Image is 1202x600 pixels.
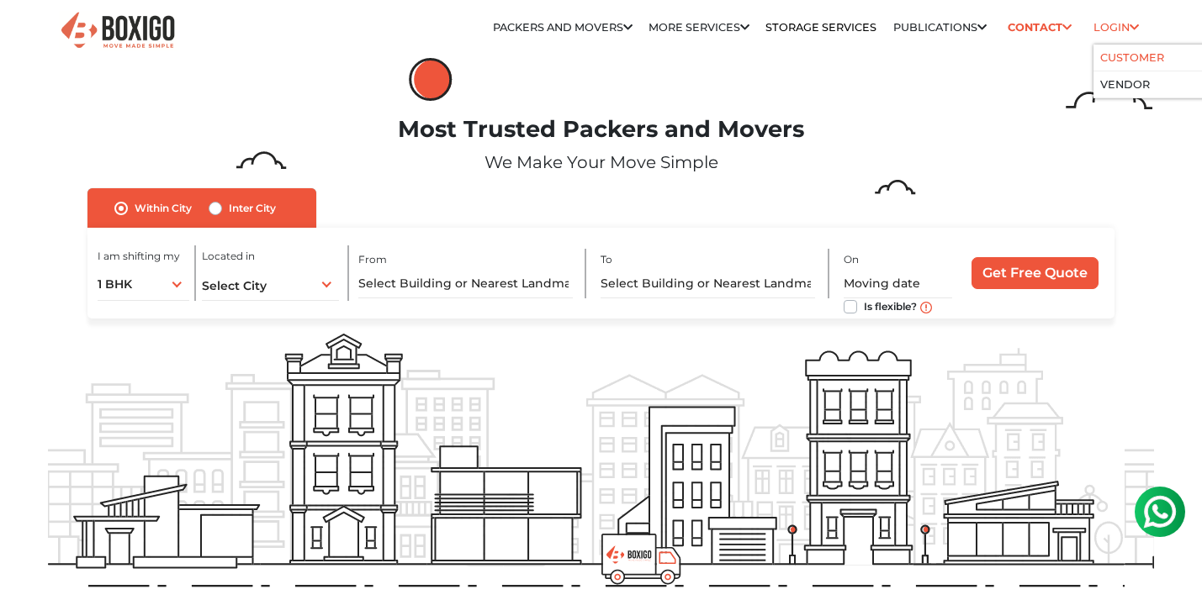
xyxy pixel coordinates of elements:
[844,252,859,267] label: On
[1003,14,1078,40] a: Contact
[1093,21,1139,34] a: Login
[358,269,573,298] input: Select Building or Nearest Landmark
[765,21,876,34] a: Storage Services
[601,252,612,267] label: To
[17,17,50,50] img: whatsapp-icon.svg
[48,150,1154,175] p: We Make Your Move Simple
[920,302,932,313] img: move_date_info
[135,198,192,218] label: Within City
[1100,51,1164,64] a: Customer
[493,21,633,34] a: Packers and Movers
[864,297,917,314] label: Is flexible?
[98,249,180,264] label: I am shifting my
[202,278,267,293] span: Select City
[98,276,132,292] span: 1 BHK
[358,252,387,267] label: From
[649,21,749,34] a: More services
[972,257,1099,289] input: Get Free Quote
[601,269,815,298] input: Select Building or Nearest Landmark
[844,269,951,298] input: Moving date
[601,534,681,585] img: boxigo_prackers_and_movers_truck
[59,10,177,51] img: Boxigo
[229,198,276,218] label: Inter City
[1100,78,1150,91] a: Vendor
[893,21,987,34] a: Publications
[48,116,1154,144] h1: Most Trusted Packers and Movers
[202,249,255,264] label: Located in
